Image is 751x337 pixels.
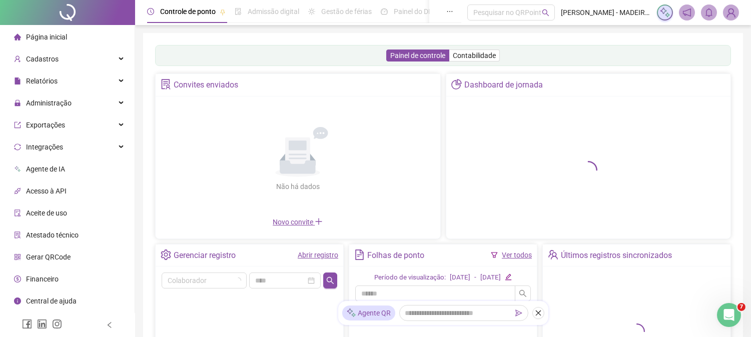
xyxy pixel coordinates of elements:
span: sync [14,143,21,150]
span: Novo convite [273,218,323,226]
span: solution [161,79,171,89]
span: pushpin [220,9,226,15]
span: dollar [14,275,21,282]
div: - [474,272,476,283]
span: file [14,77,21,84]
span: Painel do DP [394,7,433,15]
span: file-text [354,249,365,260]
span: edit [505,273,511,280]
span: Central de ajuda [26,297,77,305]
span: audit [14,209,21,216]
div: Não há dados [252,181,344,192]
span: export [14,121,21,128]
span: search [326,276,334,284]
span: qrcode [14,253,21,260]
span: Administração [26,99,72,107]
span: instagram [52,319,62,329]
span: Gerar QRCode [26,253,71,261]
span: Exportações [26,121,65,129]
span: Admissão digital [248,7,299,15]
span: team [548,249,558,260]
span: Relatórios [26,77,58,85]
span: Aceite de uso [26,209,67,217]
span: Contabilidade [453,51,496,59]
span: solution [14,231,21,238]
span: close [535,309,542,316]
div: [DATE] [480,272,501,283]
span: info-circle [14,297,21,304]
span: Agente de IA [26,165,65,173]
span: Acesso à API [26,187,67,195]
span: linkedin [37,319,47,329]
span: Integrações [26,143,63,151]
span: Gestão de férias [321,7,372,15]
span: lock [14,99,21,106]
img: sparkle-icon.fc2bf0ac1784a2077858766a79e2daf3.svg [346,308,356,318]
span: Atestado técnico [26,231,79,239]
span: search [519,289,527,297]
div: Dashboard de jornada [464,76,543,93]
a: Abrir registro [298,251,338,259]
span: loading [576,157,601,182]
span: Controle de ponto [160,7,216,15]
span: Financeiro [26,275,59,283]
span: pie-chart [451,79,462,89]
span: clock-circle [147,8,154,15]
div: Folhas de ponto [367,247,424,264]
span: [PERSON_NAME] - MADEIREIRA DO MESSIAS LTDA ME [561,7,651,18]
span: Página inicial [26,33,67,41]
span: facebook [22,319,32,329]
div: [DATE] [450,272,470,283]
span: home [14,33,21,40]
span: send [515,309,522,316]
img: 72769 [723,5,738,20]
span: Painel de controle [390,51,445,59]
span: Cadastros [26,55,59,63]
img: sparkle-icon.fc2bf0ac1784a2077858766a79e2daf3.svg [659,7,670,18]
span: left [106,321,113,328]
span: setting [161,249,171,260]
span: filter [491,251,498,258]
span: notification [682,8,691,17]
span: user-add [14,55,21,62]
span: 7 [737,303,745,311]
span: ellipsis [446,8,453,15]
span: bell [704,8,713,17]
span: sun [308,8,315,15]
a: Ver todos [502,251,532,259]
div: Convites enviados [174,76,238,93]
iframe: Intercom live chat [717,303,741,327]
div: Últimos registros sincronizados [561,247,672,264]
span: plus [315,217,323,225]
div: Agente QR [342,305,395,320]
span: search [542,9,549,16]
div: Gerenciar registro [174,247,236,264]
span: api [14,187,21,194]
div: Período de visualização: [374,272,446,283]
span: dashboard [381,8,388,15]
span: loading [234,276,243,285]
span: file-done [235,8,242,15]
